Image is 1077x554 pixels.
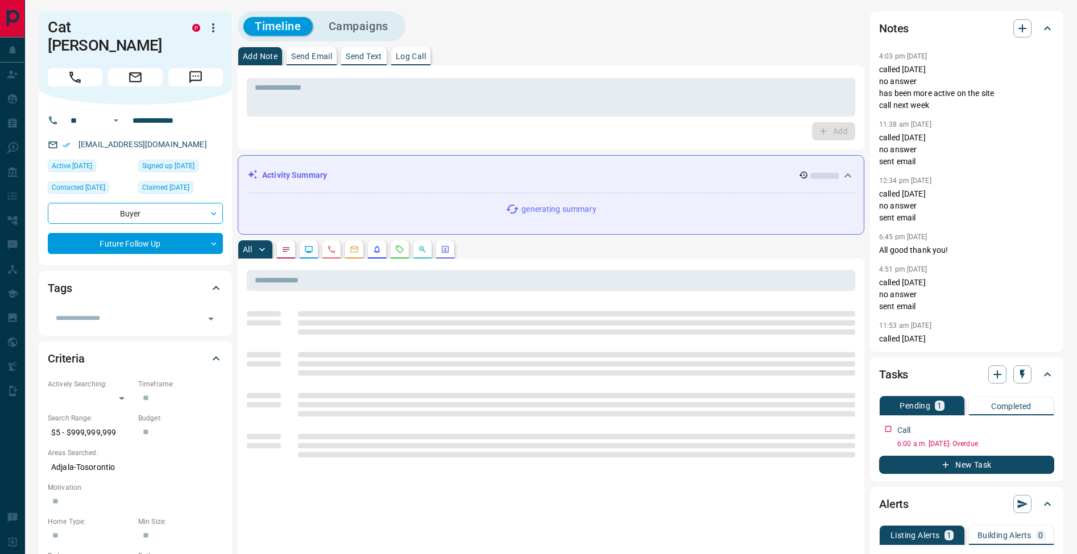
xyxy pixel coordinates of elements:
span: Email [108,68,163,86]
svg: Emails [350,245,359,254]
p: Areas Searched: [48,448,223,458]
p: Adjala-Tosorontio [48,458,223,477]
p: called [DATE] no answer set up alert [879,333,1054,369]
p: 1 [937,402,942,410]
svg: Listing Alerts [372,245,382,254]
p: Budget: [138,413,223,423]
p: called [DATE] no answer sent email [879,188,1054,224]
p: 1 [947,531,951,539]
svg: Lead Browsing Activity [304,245,313,254]
span: Claimed [DATE] [142,182,189,193]
div: Sun Sep 01 2024 [138,181,223,197]
div: Alerts [879,490,1054,518]
p: Home Type: [48,516,132,527]
p: called [DATE] no answer sent email [879,277,1054,313]
svg: Calls [327,245,336,254]
span: Active [DATE] [52,160,92,172]
div: Tasks [879,361,1054,388]
p: Activity Summary [262,169,327,181]
p: All good thank you! [879,244,1054,256]
svg: Requests [395,245,404,254]
span: Contacted [DATE] [52,182,105,193]
p: Log Call [396,52,426,60]
h1: Cat [PERSON_NAME] [48,18,175,55]
div: Mon Jul 28 2025 [48,181,132,197]
p: Search Range: [48,413,132,423]
span: Message [168,68,223,86]
svg: Agent Actions [441,245,450,254]
button: New Task [879,456,1054,474]
h2: Tasks [879,365,908,384]
button: Timeline [243,17,313,36]
h2: Notes [879,19,909,38]
div: Future Follow Up [48,233,223,254]
div: Buyer [48,203,223,224]
p: 6:00 a.m. [DATE] - Overdue [897,439,1054,449]
p: $5 - $999,999,999 [48,423,132,442]
p: Building Alerts [977,531,1032,539]
button: Open [109,114,123,127]
div: Sat Aug 31 2024 [138,160,223,176]
button: Open [203,311,219,327]
p: Send Text [346,52,382,60]
div: Activity Summary [247,165,855,186]
p: generating summary [521,203,596,215]
div: property.ca [192,24,200,32]
p: Call [897,424,911,436]
span: Signed up [DATE] [142,160,194,172]
p: Listing Alerts [890,531,940,539]
p: All [243,245,252,253]
svg: Opportunities [418,245,427,254]
p: Actively Searching: [48,379,132,389]
button: Campaigns [317,17,400,36]
p: called [DATE] no answer has been more active on the site call next week [879,64,1054,111]
div: Tags [48,274,223,302]
div: Notes [879,15,1054,42]
h2: Criteria [48,349,85,368]
p: 0 [1038,531,1043,539]
p: Add Note [243,52,277,60]
div: Sat Aug 16 2025 [48,160,132,176]
a: [EMAIL_ADDRESS][DOMAIN_NAME] [78,140,207,149]
h2: Alerts [879,495,909,513]
p: 4:51 pm [DATE] [879,265,927,273]
p: 11:53 am [DATE] [879,322,931,330]
span: Call [48,68,102,86]
p: Send Email [291,52,332,60]
svg: Notes [281,245,291,254]
p: Min Size: [138,516,223,527]
p: Motivation: [48,482,223,493]
p: 12:34 pm [DATE] [879,177,931,185]
p: Pending [900,402,930,410]
p: Completed [991,402,1032,410]
p: Timeframe: [138,379,223,389]
div: Criteria [48,345,223,372]
p: called [DATE] no answer sent email [879,132,1054,168]
p: 6:45 pm [DATE] [879,233,927,241]
h2: Tags [48,279,72,297]
p: 4:03 pm [DATE] [879,52,927,60]
svg: Email Verified [63,141,71,149]
p: 11:38 am [DATE] [879,120,931,128]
